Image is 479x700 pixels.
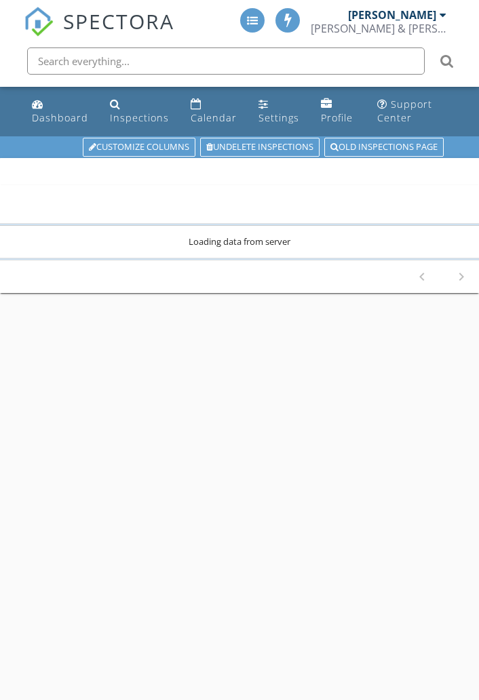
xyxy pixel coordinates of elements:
input: Search everything... [27,47,425,75]
a: Inspections [104,92,174,131]
div: Inspections [110,111,169,124]
a: Customize Columns [83,138,195,157]
div: Bryan & Bryan Inspections [311,22,446,35]
a: Settings [253,92,305,131]
a: Profile [315,92,360,131]
img: The Best Home Inspection Software - Spectora [24,7,54,37]
a: Calendar [185,92,242,131]
div: [PERSON_NAME] [348,8,436,22]
a: Undelete inspections [200,138,320,157]
a: Old inspections page [324,138,444,157]
a: Support Center [372,92,453,131]
div: Calendar [191,111,237,124]
div: Dashboard [32,111,88,124]
div: Profile [321,111,353,124]
div: Support Center [377,98,432,124]
span: SPECTORA [63,7,174,35]
a: SPECTORA [24,18,174,47]
div: Settings [258,111,299,124]
a: Dashboard [26,92,94,131]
